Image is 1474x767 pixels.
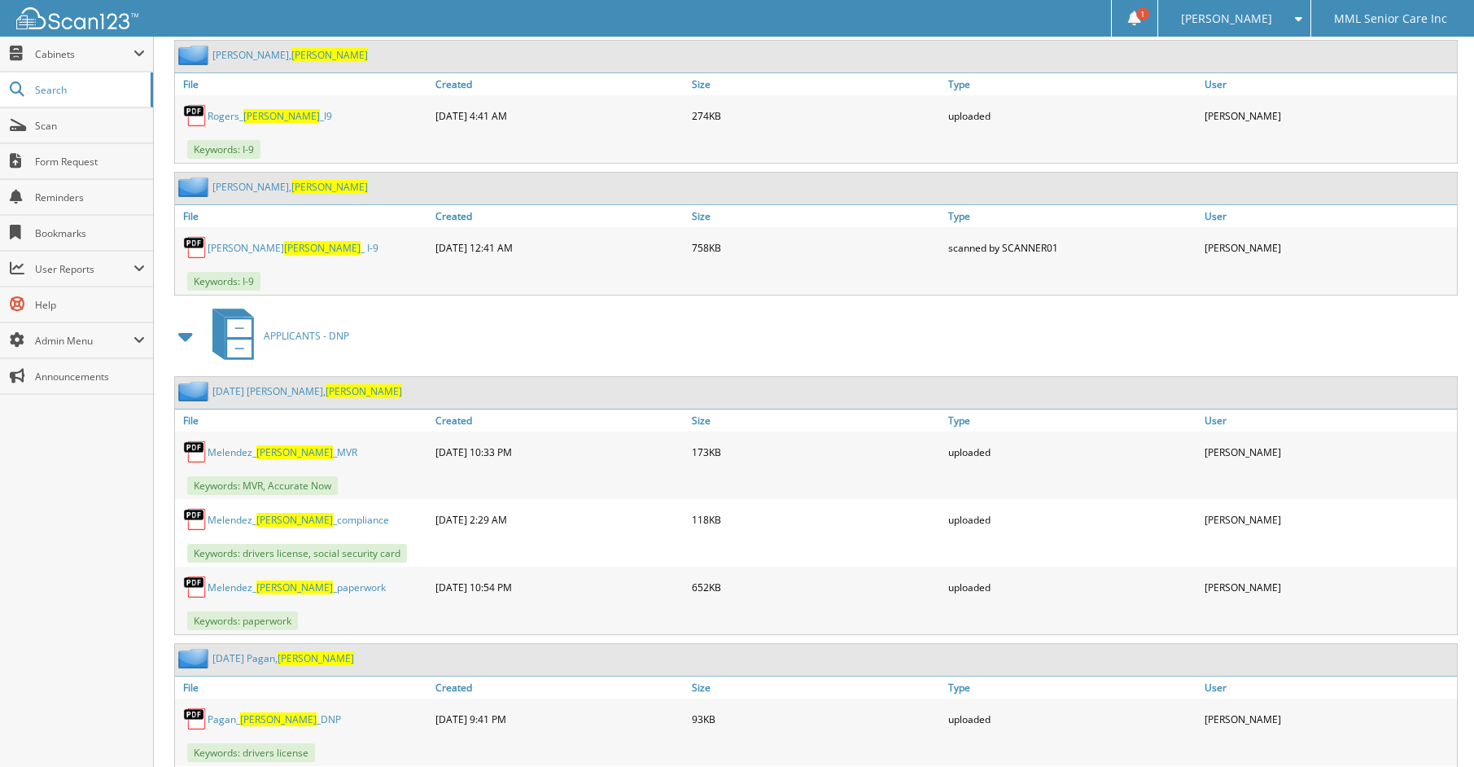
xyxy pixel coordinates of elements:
[243,109,320,123] span: [PERSON_NAME]
[178,381,212,401] img: folder2.png
[284,241,361,255] span: [PERSON_NAME]
[1201,410,1457,432] a: User
[688,503,944,536] div: 118KB
[256,581,333,594] span: [PERSON_NAME]
[688,703,944,735] div: 93KB
[35,47,133,61] span: Cabinets
[688,73,944,95] a: Size
[203,304,349,368] a: APPLICANTS - DNP
[944,677,1201,699] a: Type
[1181,14,1272,24] span: [PERSON_NAME]
[431,231,688,264] div: [DATE] 12:41 AM
[187,476,338,495] span: Keywords: MVR, Accurate Now
[35,119,145,133] span: Scan
[187,544,407,563] span: Keywords: drivers license, social security card
[944,571,1201,603] div: uploaded
[278,651,354,665] span: [PERSON_NAME]
[35,262,133,276] span: User Reports
[187,140,260,159] span: Keywords: I-9
[1393,689,1474,767] iframe: Chat Widget
[688,205,944,227] a: Size
[326,384,402,398] span: [PERSON_NAME]
[183,235,208,260] img: PDF.png
[431,677,688,699] a: Created
[212,384,402,398] a: [DATE] [PERSON_NAME],[PERSON_NAME]
[208,581,386,594] a: Melendez_[PERSON_NAME]_paperwork
[183,575,208,599] img: PDF.png
[208,513,389,527] a: Melendez_[PERSON_NAME]_compliance
[208,445,357,459] a: Melendez_[PERSON_NAME]_MVR
[1201,503,1457,536] div: [PERSON_NAME]
[944,73,1201,95] a: Type
[35,226,145,240] span: Bookmarks
[187,611,298,630] span: Keywords: paperwork
[688,99,944,132] div: 274KB
[944,410,1201,432] a: Type
[35,191,145,204] span: Reminders
[175,205,431,227] a: File
[183,440,208,464] img: PDF.png
[431,73,688,95] a: Created
[431,436,688,468] div: [DATE] 10:33 PM
[183,507,208,532] img: PDF.png
[944,703,1201,735] div: uploaded
[178,648,212,668] img: folder2.png
[688,677,944,699] a: Size
[175,73,431,95] a: File
[1201,231,1457,264] div: [PERSON_NAME]
[1201,677,1457,699] a: User
[35,370,145,383] span: Announcements
[944,436,1201,468] div: uploaded
[944,99,1201,132] div: uploaded
[183,707,208,731] img: PDF.png
[35,155,145,169] span: Form Request
[212,48,368,62] a: [PERSON_NAME],[PERSON_NAME]
[688,571,944,603] div: 652KB
[431,205,688,227] a: Created
[431,703,688,735] div: [DATE] 9:41 PM
[431,410,688,432] a: Created
[256,445,333,459] span: [PERSON_NAME]
[944,205,1201,227] a: Type
[1334,14,1447,24] span: MML Senior Care Inc
[256,513,333,527] span: [PERSON_NAME]
[35,298,145,312] span: Help
[175,410,431,432] a: File
[291,48,368,62] span: [PERSON_NAME]
[240,712,317,726] span: [PERSON_NAME]
[944,231,1201,264] div: scanned by SCANNER01
[208,712,341,726] a: Pagan_[PERSON_NAME]_DNP
[35,83,142,97] span: Search
[1201,571,1457,603] div: [PERSON_NAME]
[187,743,315,762] span: Keywords: drivers license
[431,503,688,536] div: [DATE] 2:29 AM
[264,329,349,343] span: APPLICANTS - DNP
[1201,205,1457,227] a: User
[1201,436,1457,468] div: [PERSON_NAME]
[431,99,688,132] div: [DATE] 4:41 AM
[212,651,354,665] a: [DATE] Pagan,[PERSON_NAME]
[208,241,378,255] a: [PERSON_NAME][PERSON_NAME]_ I-9
[1201,99,1457,132] div: [PERSON_NAME]
[183,103,208,128] img: PDF.png
[35,334,133,348] span: Admin Menu
[688,436,944,468] div: 173KB
[178,45,212,65] img: folder2.png
[1201,703,1457,735] div: [PERSON_NAME]
[431,571,688,603] div: [DATE] 10:54 PM
[16,7,138,29] img: scan123-logo-white.svg
[178,177,212,197] img: folder2.png
[1201,73,1457,95] a: User
[212,180,368,194] a: [PERSON_NAME],[PERSON_NAME]
[208,109,332,123] a: Rogers_[PERSON_NAME]_I9
[291,180,368,194] span: [PERSON_NAME]
[1136,7,1149,20] span: 1
[944,503,1201,536] div: uploaded
[175,677,431,699] a: File
[187,272,260,291] span: Keywords: I-9
[688,410,944,432] a: Size
[688,231,944,264] div: 758KB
